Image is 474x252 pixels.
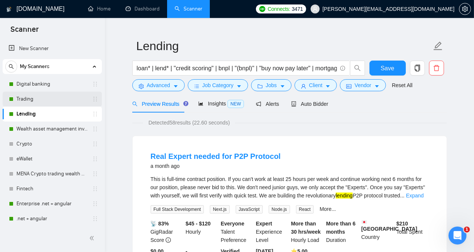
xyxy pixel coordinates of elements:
[5,61,17,73] button: search
[151,221,169,227] b: 📡 83%
[20,59,49,74] span: My Scanners
[16,107,88,122] a: Lending
[257,83,263,89] span: folder
[210,205,230,213] span: Next.js
[354,81,371,89] span: Vendor
[175,6,202,12] a: searchScanner
[301,83,306,89] span: user
[6,64,17,69] span: search
[256,101,261,107] span: notification
[280,83,285,89] span: caret-down
[126,6,160,12] a: dashboardDashboard
[336,193,353,199] mark: lending
[166,237,171,243] span: info-circle
[251,79,292,91] button: folderJobscaret-down
[132,79,185,91] button: settingAdvancedcaret-down
[236,205,263,213] span: JavaScript
[395,219,430,244] div: Total Spent
[346,83,351,89] span: idcard
[259,6,265,12] img: upwork-logo.png
[16,151,88,166] a: eWallet
[360,219,395,244] div: Country
[132,101,186,107] span: Preview Results
[381,64,394,73] span: Save
[16,211,88,226] a: .net + angular
[16,136,88,151] a: Crypto
[89,234,97,242] span: double-left
[198,101,244,107] span: Insights
[132,101,138,107] span: search
[16,92,88,107] a: Trading
[185,221,211,227] b: $45 - $120
[198,101,203,106] span: area-chart
[4,24,45,40] span: Scanner
[459,6,471,12] a: setting
[151,162,281,170] div: a month ago
[149,219,184,244] div: GigRadar Score
[326,221,356,235] b: More than 6 months
[350,61,365,76] button: search
[182,100,189,107] div: Tooltip anchor
[173,83,178,89] span: caret-down
[433,41,443,51] span: edit
[16,166,88,181] a: MENA Crypto trading wealth manag
[340,66,345,71] span: info-circle
[151,175,429,200] div: This is full-time contract position. If you can't work at least 25 hours per week and continue wo...
[92,111,98,117] span: holder
[92,171,98,177] span: holder
[184,219,219,244] div: Hourly
[269,205,290,213] span: Node.js
[16,196,88,211] a: Enterprise .net + angular
[221,221,244,227] b: Everyone
[92,216,98,222] span: holder
[325,83,330,89] span: caret-down
[143,119,235,127] span: Detected 58 results (22.60 seconds)
[291,221,321,235] b: More than 30 hrs/week
[147,81,170,89] span: Advanced
[324,219,360,244] div: Duration
[392,81,413,89] a: Reset All
[350,65,365,71] span: search
[256,221,272,227] b: Expert
[137,64,337,73] input: Search Freelance Jobs...
[92,186,98,192] span: holder
[227,100,244,108] span: NEW
[202,81,233,89] span: Job Category
[410,61,425,76] button: copy
[3,41,102,56] li: New Scanner
[340,79,386,91] button: idcardVendorcaret-down
[6,3,12,15] img: logo
[256,101,279,107] span: Alerts
[459,3,471,15] button: setting
[188,79,248,91] button: barsJob Categorycaret-down
[92,81,98,87] span: holder
[268,5,290,13] span: Connects:
[374,83,380,89] span: caret-down
[92,156,98,162] span: holder
[406,193,424,199] a: Expand
[219,219,254,244] div: Talent Preference
[92,96,98,102] span: holder
[151,205,204,213] span: Full Stack Development
[88,6,111,12] a: homeHome
[396,221,408,227] b: $ 210
[291,101,296,107] span: robot
[16,77,88,92] a: Digital banking
[449,227,467,245] iframe: Intercom live chat
[151,152,281,160] a: Real Expert needed for P2P Protocol
[400,193,405,199] span: ...
[290,219,325,244] div: Hourly Load
[464,227,470,233] span: 1
[92,201,98,207] span: holder
[236,83,242,89] span: caret-down
[139,83,144,89] span: setting
[320,206,336,212] a: More...
[459,6,471,12] span: setting
[16,181,88,196] a: Fintech
[266,81,277,89] span: Jobs
[92,126,98,132] span: holder
[296,205,314,213] span: React
[295,79,337,91] button: userClientcaret-down
[194,83,199,89] span: bars
[9,41,96,56] a: New Scanner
